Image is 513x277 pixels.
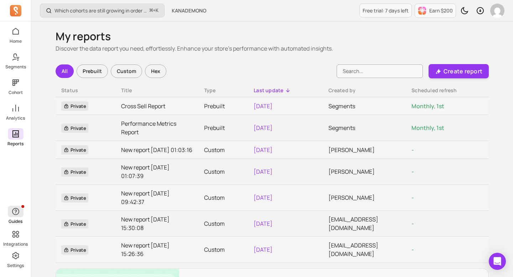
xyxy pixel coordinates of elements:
span: Private [61,193,88,203]
button: Earn $200 [415,4,456,18]
p: [DATE] [254,245,317,254]
span: - [411,146,414,154]
a: New report [DATE] 15:26:36 [121,241,193,258]
td: Segments [323,115,406,141]
span: + [150,7,159,14]
p: [DATE] [254,167,317,176]
p: Create report [444,67,482,75]
td: Custom [198,141,248,159]
input: Search [337,64,423,78]
p: Home [10,38,22,44]
div: Hex [145,64,166,78]
span: - [411,220,414,228]
button: Create report [429,64,489,78]
button: Which cohorts are still growing in order volume or revenue?⌘+K [40,4,165,17]
a: New report [DATE] 09:42:37 [121,189,193,206]
div: Prebuilt [77,64,108,78]
p: Analytics [6,115,25,121]
a: Free trial: 7 days left [359,4,412,17]
div: Custom [111,64,142,78]
p: Which cohorts are still growing in order volume or revenue? [55,7,147,14]
span: Private [61,101,88,111]
a: New report [DATE] 15:30:08 [121,215,193,232]
th: Toggle SortBy [115,84,198,97]
th: Toggle SortBy [56,84,115,97]
p: Reports [7,141,24,147]
p: Segments [5,64,26,70]
div: Last update [254,87,317,94]
span: Private [61,167,88,177]
td: Custom [198,159,248,185]
td: [EMAIL_ADDRESS][DOMAIN_NAME] [323,211,406,237]
p: [DATE] [254,124,317,132]
img: avatar [490,4,504,18]
span: Monthly, 1st [411,102,444,110]
td: Prebuilt [198,97,248,115]
div: Open Intercom Messenger [489,253,506,270]
button: Guides [8,204,24,226]
p: Integrations [3,241,28,247]
th: Toggle SortBy [323,84,406,97]
span: - [411,194,414,202]
span: Monthly, 1st [411,124,444,132]
p: [DATE] [254,193,317,202]
span: Private [61,219,88,229]
a: Cross Sell Report [121,102,193,110]
td: [EMAIL_ADDRESS][DOMAIN_NAME] [323,237,406,263]
td: Custom [198,211,248,237]
button: Toggle dark mode [457,4,472,18]
p: Settings [7,263,24,268]
td: Prebuilt [198,115,248,141]
p: [DATE] [254,219,317,228]
span: Private [61,245,88,255]
td: Segments [323,97,406,115]
th: Toggle SortBy [198,84,248,97]
p: Earn $200 [429,7,453,14]
td: [PERSON_NAME] [323,185,406,211]
td: Custom [198,185,248,211]
p: [DATE] [254,102,317,110]
p: [DATE] [254,146,317,154]
p: Guides [9,219,22,224]
kbd: ⌘ [149,6,153,15]
p: Discover the data report you need, effortlessly. Enhance your store's performance with automated ... [56,44,489,53]
p: Cohort [9,90,23,95]
span: KANADEMONO [172,7,206,14]
span: Private [61,124,88,133]
kbd: K [156,8,159,14]
td: [PERSON_NAME] [323,159,406,185]
span: - [411,246,414,254]
th: Toggle SortBy [406,84,489,97]
p: Free trial: 7 days left [363,7,409,14]
a: New report [DATE] 01:07:39 [121,163,193,180]
td: [PERSON_NAME] [323,141,406,159]
div: All [56,64,74,78]
a: New report [DATE] 01:03:16 [121,146,193,154]
td: Custom [198,237,248,263]
span: Private [61,145,88,155]
h1: My reports [56,30,489,43]
span: - [411,168,414,176]
a: Performance Metrics Report [121,119,193,136]
th: Toggle SortBy [248,84,323,97]
button: KANADEMONO [167,4,211,17]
